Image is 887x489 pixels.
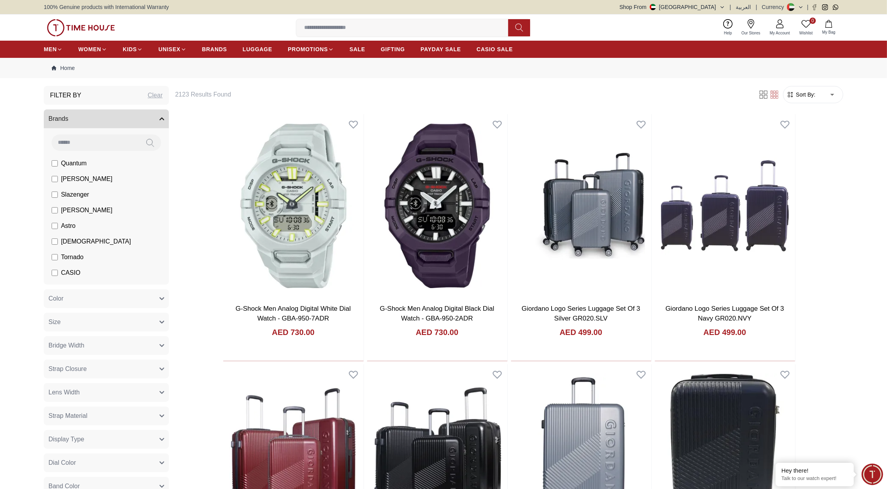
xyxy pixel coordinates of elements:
a: UNISEX [158,42,186,56]
img: Giordano Logo Series Luggage Set Of 3 Silver GR020.SLV [511,114,651,297]
span: Astro [61,221,75,231]
span: My Account [767,30,793,36]
img: Giordano Logo Series Luggage Set Of 3 Navy GR020.NVY [655,114,795,297]
input: CASIO [52,270,58,276]
a: Our Stores [737,18,765,38]
span: 100% Genuine products with International Warranty [44,3,169,11]
span: Color [48,294,63,303]
a: PROMOTIONS [288,42,334,56]
a: G-Shock Men Analog Digital White Dial Watch - GBA-950-7ADR [236,305,351,322]
a: LUGGAGE [243,42,272,56]
h4: AED 499.00 [704,327,746,338]
button: Lens Width [44,383,169,402]
a: Help [719,18,737,38]
button: Dial Color [44,453,169,472]
span: Strap Closure [48,364,87,374]
button: My Bag [817,18,840,37]
span: UNISEX [158,45,180,53]
a: G-Shock Men Analog Digital Black Dial Watch - GBA-950-2ADR [380,305,495,322]
span: WOMEN [78,45,101,53]
span: Dial Color [48,458,76,468]
span: LUGGAGE [243,45,272,53]
input: Astro [52,223,58,229]
button: Size [44,313,169,331]
a: MEN [44,42,63,56]
div: Clear [148,91,163,100]
div: Currency [762,3,787,11]
h6: 2123 Results Found [175,90,749,99]
span: CITIZEN [61,284,85,293]
img: ... [47,19,115,36]
button: Color [44,289,169,308]
a: PAYDAY SALE [421,42,461,56]
span: Strap Material [48,411,88,421]
span: | [756,3,757,11]
h3: Filter By [50,91,81,100]
h4: AED 499.00 [560,327,602,338]
span: MEN [44,45,57,53]
span: Bridge Width [48,341,84,350]
span: PAYDAY SALE [421,45,461,53]
button: Bridge Width [44,336,169,355]
a: 0Wishlist [795,18,817,38]
button: Sort By: [787,91,815,99]
span: Quantum [61,159,87,168]
span: CASIO [61,268,81,278]
span: Wishlist [796,30,816,36]
div: Hey there! [781,467,848,475]
div: Chat Widget [862,464,883,485]
a: GIFTING [381,42,405,56]
span: Tornado [61,253,84,262]
h4: AED 730.00 [272,327,315,338]
a: SALE [349,42,365,56]
a: CASIO SALE [477,42,513,56]
input: Tornado [52,254,58,260]
span: GIFTING [381,45,405,53]
button: العربية [736,3,751,11]
span: | [730,3,731,11]
span: CASIO SALE [477,45,513,53]
span: SALE [349,45,365,53]
img: United Arab Emirates [650,4,656,10]
button: Display Type [44,430,169,449]
span: My Bag [819,29,839,35]
a: Facebook [812,4,817,10]
span: Sort By: [794,91,815,99]
a: Instagram [822,4,828,10]
input: [PERSON_NAME] [52,207,58,213]
span: BRANDS [202,45,227,53]
span: Size [48,317,61,327]
input: Quantum [52,160,58,167]
span: Slazenger [61,190,89,199]
input: [PERSON_NAME] [52,176,58,182]
a: Whatsapp [833,4,839,10]
img: G-Shock Men Analog Digital Black Dial Watch - GBA-950-2ADR [367,114,507,297]
span: Our Stores [738,30,763,36]
span: KIDS [123,45,137,53]
span: Display Type [48,435,84,444]
a: Home [52,64,75,72]
span: Brands [48,114,68,124]
span: | [807,3,808,11]
span: Help [721,30,735,36]
img: G-Shock Men Analog Digital White Dial Watch - GBA-950-7ADR [223,114,364,297]
a: WOMEN [78,42,107,56]
input: [DEMOGRAPHIC_DATA] [52,238,58,245]
nav: Breadcrumb [44,58,843,78]
span: [PERSON_NAME] [61,174,113,184]
input: Slazenger [52,192,58,198]
h4: AED 730.00 [416,327,459,338]
button: Strap Closure [44,360,169,378]
a: BRANDS [202,42,227,56]
span: Lens Width [48,388,80,397]
p: Talk to our watch expert! [781,475,848,482]
span: PROMOTIONS [288,45,328,53]
span: 0 [810,18,816,24]
a: KIDS [123,42,143,56]
button: Brands [44,109,169,128]
span: [DEMOGRAPHIC_DATA] [61,237,131,246]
